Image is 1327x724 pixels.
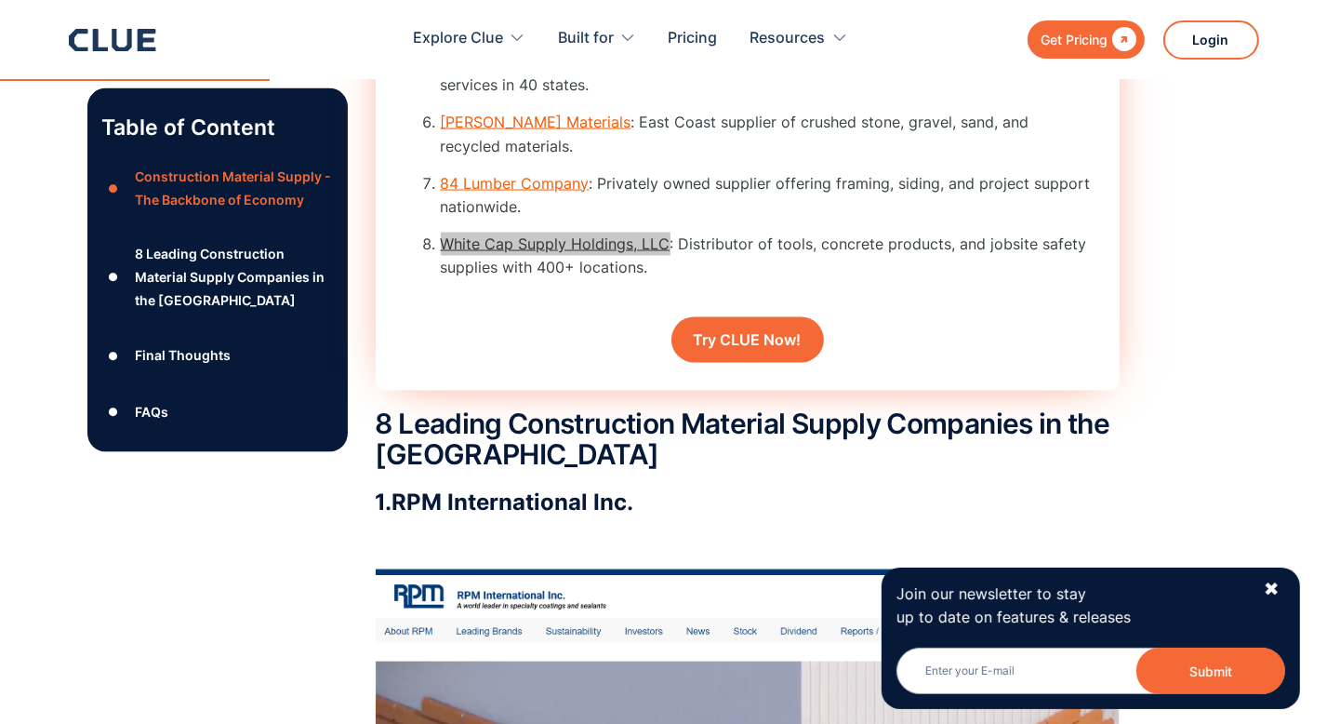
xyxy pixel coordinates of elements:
[441,235,670,253] a: White Cap Supply Holdings, LLC
[1163,20,1259,60] a: Login
[1136,648,1285,694] button: Submit
[135,242,332,313] div: 8 Leading Construction Material Supply Companies in the [GEOGRAPHIC_DATA]
[558,9,636,68] div: Built for
[896,648,1285,694] input: Enter your E-mail
[441,172,1092,219] li: : Privately owned supplier offering framing, siding, and project support nationwide.
[1028,20,1145,59] a: Get Pricing
[102,399,333,427] a: ●FAQs
[413,9,525,68] div: Explore Clue
[441,174,590,193] a: 84 Lumber Company
[102,399,125,427] div: ●
[413,9,503,68] div: Explore Clue
[896,583,1246,629] p: Join our newsletter to stay up to date on features & releases
[102,175,125,203] div: ●
[750,9,848,68] div: Resources
[135,165,332,211] div: Construction Material Supply - The Backbone of Economy
[750,9,826,68] div: Resources
[102,242,333,313] a: ●8 Leading Construction Material Supply Companies in the [GEOGRAPHIC_DATA]
[102,342,333,369] a: ●Final Thoughts
[102,263,125,291] div: ●
[376,409,1120,471] h2: 8 Leading Construction Material Supply Companies in the [GEOGRAPHIC_DATA]
[1042,28,1108,51] div: Get Pricing
[392,489,628,516] strong: RPM International Inc
[669,9,718,68] a: Pricing
[135,401,168,424] div: FAQs
[1108,28,1137,51] div: 
[441,111,1092,157] li: : East Coast supplier of crushed stone, gravel, sand, and recycled materials.
[558,9,614,68] div: Built for
[671,317,824,363] a: Try CLUE Now!
[102,342,125,369] div: ●
[376,527,1120,550] p: ‍
[102,165,333,211] a: ●Construction Material Supply - The Backbone of Economy
[1264,578,1280,601] div: ✖
[102,113,333,142] p: Table of Content
[135,343,231,367] div: Final Thoughts
[441,233,1092,279] li: : Distributor of tools, concrete products, and jobsite safety supplies with 400+ locations.
[441,113,631,131] a: [PERSON_NAME] Materials
[376,489,1120,517] h3: 1. .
